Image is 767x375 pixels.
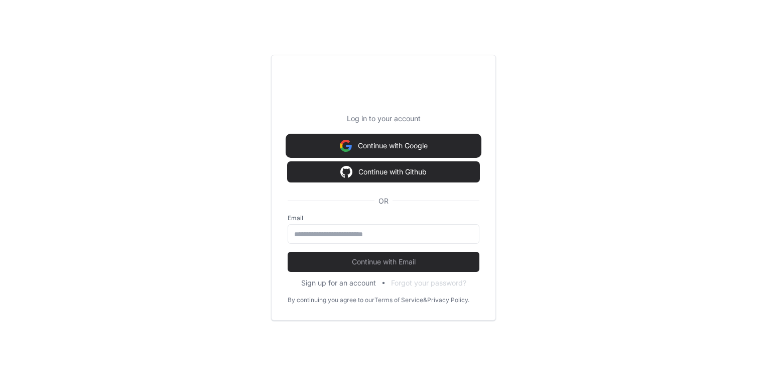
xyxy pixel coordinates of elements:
button: Forgot your password? [391,278,466,288]
a: Terms of Service [374,296,423,304]
a: Privacy Policy. [427,296,469,304]
button: Sign up for an account [301,278,376,288]
img: Sign in with google [340,136,352,156]
button: Continue with Google [288,136,479,156]
img: Sign in with google [340,162,352,182]
span: Continue with Email [288,257,479,267]
p: Log in to your account [288,114,479,124]
div: By continuing you agree to our [288,296,374,304]
button: Continue with Github [288,162,479,182]
button: Continue with Email [288,252,479,272]
span: OR [374,196,393,206]
div: & [423,296,427,304]
label: Email [288,214,479,222]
